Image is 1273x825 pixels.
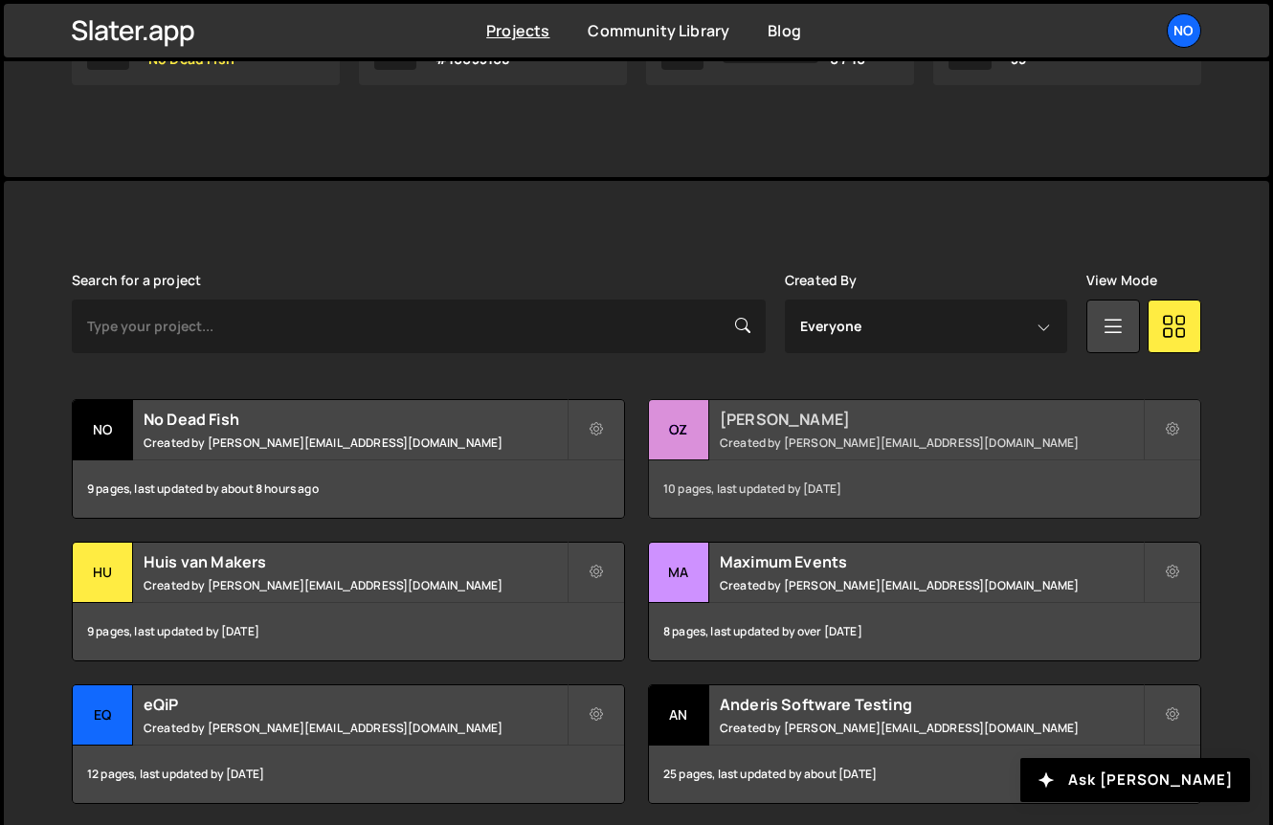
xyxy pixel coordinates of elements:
[649,460,1200,518] div: 10 pages, last updated by [DATE]
[73,685,133,746] div: eQ
[144,720,567,736] small: Created by [PERSON_NAME][EMAIL_ADDRESS][DOMAIN_NAME]
[720,551,1143,572] h2: Maximum Events
[720,720,1143,736] small: Created by [PERSON_NAME][EMAIL_ADDRESS][DOMAIN_NAME]
[588,20,729,41] a: Community Library
[144,577,567,593] small: Created by [PERSON_NAME][EMAIL_ADDRESS][DOMAIN_NAME]
[72,300,766,353] input: Type your project...
[785,273,858,288] label: Created By
[73,746,624,803] div: 12 pages, last updated by [DATE]
[73,460,624,518] div: 9 pages, last updated by about 8 hours ago
[720,409,1143,430] h2: [PERSON_NAME]
[435,52,510,67] p: #10033108
[649,685,709,746] div: An
[649,746,1200,803] div: 25 pages, last updated by about [DATE]
[830,52,865,67] span: 0 / 10
[648,399,1201,519] a: OZ [PERSON_NAME] Created by [PERSON_NAME][EMAIL_ADDRESS][DOMAIN_NAME] 10 pages, last updated by [...
[73,400,133,460] div: No
[144,409,567,430] h2: No Dead Fish
[1011,52,1103,67] p: 35
[486,20,549,41] a: Projects
[73,543,133,603] div: Hu
[144,694,567,715] h2: eQiP
[72,684,625,804] a: eQ eQiP Created by [PERSON_NAME][EMAIL_ADDRESS][DOMAIN_NAME] 12 pages, last updated by [DATE]
[648,684,1201,804] a: An Anderis Software Testing Created by [PERSON_NAME][EMAIL_ADDRESS][DOMAIN_NAME] 25 pages, last u...
[148,52,234,67] p: No Dead Fish
[648,542,1201,661] a: Ma Maximum Events Created by [PERSON_NAME][EMAIL_ADDRESS][DOMAIN_NAME] 8 pages, last updated by o...
[649,543,709,603] div: Ma
[720,577,1143,593] small: Created by [PERSON_NAME][EMAIL_ADDRESS][DOMAIN_NAME]
[73,603,624,660] div: 9 pages, last updated by [DATE]
[1167,13,1201,48] a: No
[768,20,801,41] a: Blog
[1086,273,1157,288] label: View Mode
[720,435,1143,451] small: Created by [PERSON_NAME][EMAIL_ADDRESS][DOMAIN_NAME]
[72,542,625,661] a: Hu Huis van Makers Created by [PERSON_NAME][EMAIL_ADDRESS][DOMAIN_NAME] 9 pages, last updated by ...
[144,551,567,572] h2: Huis van Makers
[144,435,567,451] small: Created by [PERSON_NAME][EMAIL_ADDRESS][DOMAIN_NAME]
[649,400,709,460] div: OZ
[72,399,625,519] a: No No Dead Fish Created by [PERSON_NAME][EMAIL_ADDRESS][DOMAIN_NAME] 9 pages, last updated by abo...
[720,694,1143,715] h2: Anderis Software Testing
[1020,758,1250,802] button: Ask [PERSON_NAME]
[72,273,201,288] label: Search for a project
[649,603,1200,660] div: 8 pages, last updated by over [DATE]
